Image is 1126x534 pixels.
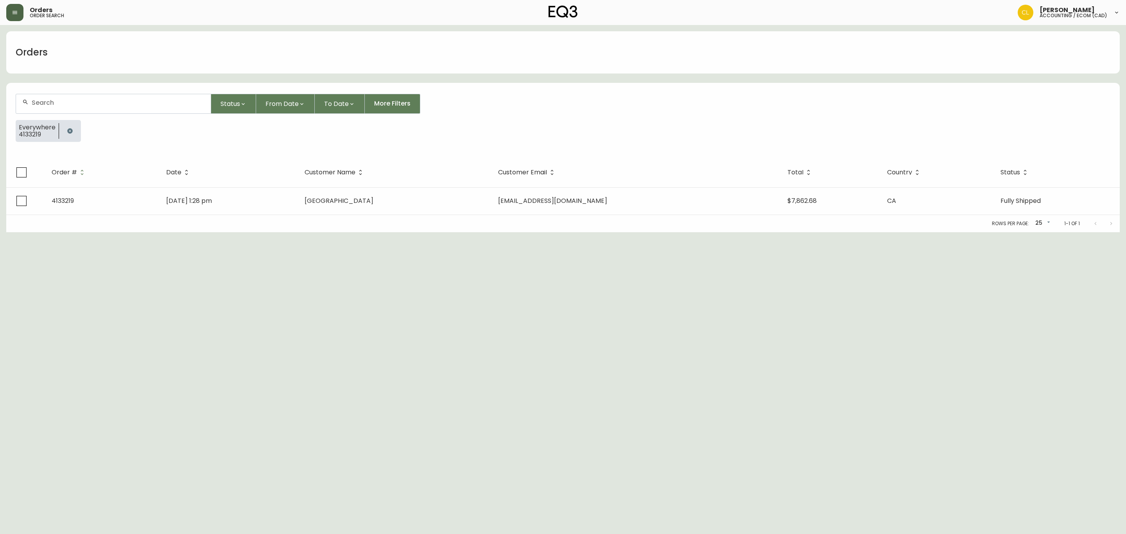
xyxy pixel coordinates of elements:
p: Rows per page: [992,220,1029,227]
span: [PERSON_NAME] [1040,7,1095,13]
button: To Date [315,94,365,114]
span: 4133219 [19,131,56,138]
span: Customer Name [305,169,366,176]
span: Customer Name [305,170,355,175]
span: CA [887,196,896,205]
button: From Date [256,94,315,114]
span: 4133219 [52,196,74,205]
span: Customer Email [498,169,557,176]
span: [GEOGRAPHIC_DATA] [305,196,373,205]
span: Status [1000,169,1030,176]
h5: accounting / ecom (cad) [1040,13,1107,18]
button: More Filters [365,94,420,114]
span: More Filters [374,99,411,108]
span: Status [221,99,240,109]
span: Status [1000,170,1020,175]
p: 1-1 of 1 [1064,220,1080,227]
span: Country [887,169,922,176]
span: $7,862.68 [787,196,817,205]
span: [EMAIL_ADDRESS][DOMAIN_NAME] [498,196,607,205]
span: To Date [324,99,349,109]
input: Search [32,99,204,106]
span: Everywhere [19,124,56,131]
span: [DATE] 1:28 pm [166,196,212,205]
button: Status [211,94,256,114]
span: Total [787,170,803,175]
img: logo [549,5,577,18]
span: Fully Shipped [1000,196,1041,205]
h1: Orders [16,46,48,59]
span: Total [787,169,814,176]
span: Country [887,170,912,175]
span: Orders [30,7,52,13]
span: Date [166,170,181,175]
span: From Date [265,99,299,109]
img: c8a50d9e0e2261a29cae8bb82ebd33d8 [1018,5,1033,20]
span: Order # [52,169,87,176]
span: Order # [52,170,77,175]
h5: order search [30,13,64,18]
span: Date [166,169,192,176]
span: Customer Email [498,170,547,175]
div: 25 [1032,217,1052,230]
